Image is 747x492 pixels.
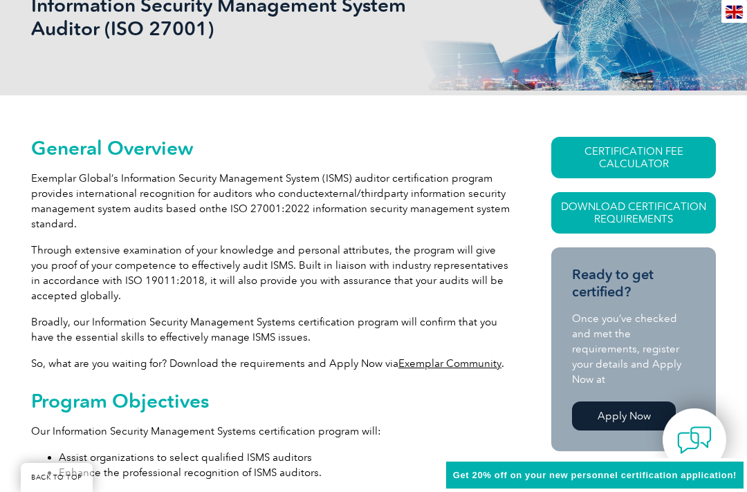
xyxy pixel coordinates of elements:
[398,357,501,370] a: Exemplar Community
[572,266,695,301] h3: Ready to get certified?
[31,356,510,371] p: So, what are you waiting for? Download the requirements and Apply Now via .
[59,450,510,465] li: Assist organizations to select qualified ISMS auditors
[677,423,712,457] img: contact-chat.png
[572,311,695,387] p: Once you’ve checked and met the requirements, register your details and Apply Now at
[31,314,510,345] p: Broadly, our Information Security Management Systems certification program will confirm that you ...
[59,465,510,480] li: Enhance the professional recognition of ISMS auditors.
[31,171,510,231] p: Exemplar Global’s Information Security Management System (ISMS) auditor certification program pro...
[726,6,743,19] img: en
[318,187,384,200] span: external/third
[551,192,716,234] a: Download Certification Requirements
[572,401,676,430] a: Apply Now
[551,137,716,178] a: CERTIFICATION FEE CALCULATOR
[31,243,510,303] p: Through extensive examination of your knowledge and personal attributes, the program will give yo...
[453,470,737,480] span: Get 20% off on your new personnel certification application!
[31,390,510,412] h2: Program Objectives
[31,137,510,159] h2: General Overview
[31,424,510,439] p: Our Information Security Management Systems certification program will:
[21,463,93,492] a: BACK TO TOP
[31,202,510,230] span: the ISO 27001:2022 information security management system standard.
